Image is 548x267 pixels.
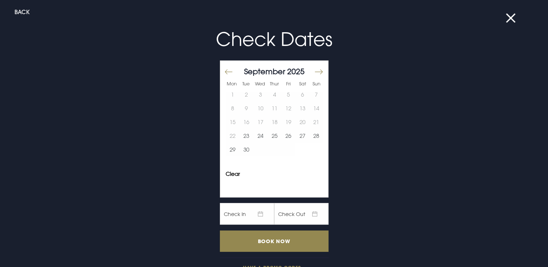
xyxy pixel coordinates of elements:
[226,143,240,156] td: Choose Monday, September 29, 2025 as your start date.
[287,67,305,76] span: 2025
[254,129,268,143] td: Choose Wednesday, September 24, 2025 as your start date.
[267,129,281,143] button: 25
[254,129,268,143] button: 24
[309,129,323,143] button: 28
[220,203,274,225] span: Check In
[220,230,329,252] input: Book Now
[226,171,240,177] button: Clear
[267,129,281,143] td: Choose Thursday, September 25, 2025 as your start date.
[239,143,254,156] td: Choose Tuesday, September 30, 2025 as your start date.
[239,129,254,143] td: Choose Tuesday, September 23, 2025 as your start date.
[226,143,240,156] button: 29
[239,129,254,143] button: 23
[224,64,233,79] button: Move backward to switch to the previous month.
[309,129,323,143] td: Choose Sunday, September 28, 2025 as your start date.
[295,129,309,143] button: 27
[11,9,36,17] button: Back
[244,67,285,76] span: September
[295,129,309,143] td: Choose Saturday, September 27, 2025 as your start date.
[314,64,323,79] button: Move forward to switch to the next month.
[274,203,329,225] span: Check Out
[281,129,296,143] button: 26
[102,25,447,53] p: Check Dates
[281,129,296,143] td: Choose Friday, September 26, 2025 as your start date.
[239,143,254,156] button: 30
